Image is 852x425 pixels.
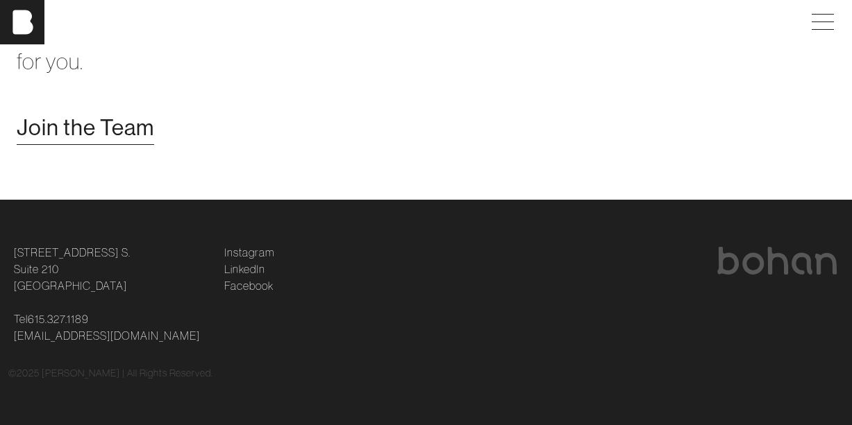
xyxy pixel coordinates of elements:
[28,311,89,327] a: 615.327.1189
[224,277,274,294] a: Facebook
[716,247,838,275] img: bohan logo
[42,366,213,381] p: [PERSON_NAME] | All Rights Reserved.
[14,244,131,294] a: [STREET_ADDRESS] S.Suite 210[GEOGRAPHIC_DATA]
[14,311,208,344] p: Tel
[224,261,265,277] a: LinkedIn
[224,244,274,261] a: Instagram
[8,366,844,381] div: © 2025
[14,327,200,344] a: [EMAIL_ADDRESS][DOMAIN_NAME]
[17,111,154,144] a: Join the Team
